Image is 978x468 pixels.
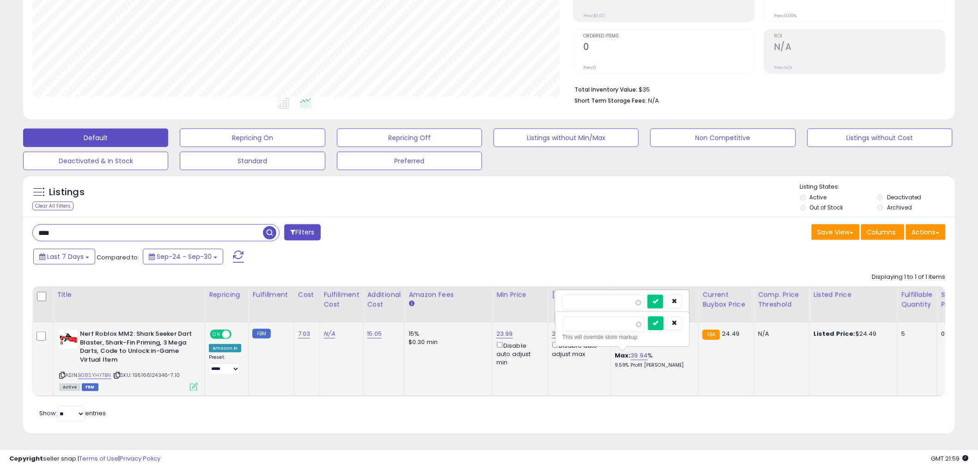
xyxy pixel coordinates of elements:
th: The percentage added to the cost of goods (COGS) that forms the calculator for Min & Max prices. [611,286,699,323]
div: Cost [298,290,316,300]
div: Clear All Filters [32,202,73,210]
a: 7.03 [298,329,311,339]
label: Out of Stock [810,203,844,211]
span: Last 7 Days [47,252,84,261]
strong: Copyright [9,454,43,463]
div: Comp. Price Threshold [758,290,806,309]
div: % [615,351,691,369]
div: Current Buybox Price [703,290,750,309]
p: Listing States: [800,183,955,191]
div: Disable auto adjust min [496,340,541,367]
a: 39.94 [631,351,648,360]
b: Max: [615,351,631,360]
b: Nerf Roblox MM2: Shark Seeker Dart Blaster, Shark-Fin Priming, 3 Mega Darts, Code to Unlock in-Ga... [80,330,192,366]
small: Prev: 0 [583,65,596,70]
button: Default [23,129,168,147]
a: N/A [324,329,335,339]
button: Listings without Min/Max [494,129,639,147]
div: 15% [409,330,485,338]
div: Listed Price [813,290,893,300]
button: Standard [180,152,325,170]
div: $0.30 min [409,338,485,346]
button: Listings without Cost [807,129,953,147]
span: Ordered Items [583,34,754,39]
label: Active [810,193,827,201]
li: $35 [575,83,939,94]
div: Title [57,290,201,300]
div: 0.00 [941,330,956,338]
div: Amazon AI [209,344,241,352]
div: N/A [758,330,802,338]
div: Fulfillment [252,290,290,300]
small: Prev: $0.00 [583,13,605,18]
b: Short Term Storage Fees: [575,97,647,105]
div: Displaying 1 to 1 of 1 items [872,273,946,282]
div: 5 [901,330,930,338]
div: Additional Cost [367,290,401,309]
button: Filters [284,224,320,240]
label: Archived [887,203,912,211]
small: FBA [703,330,720,340]
button: Repricing On [180,129,325,147]
small: Prev: 0.00% [774,13,796,18]
button: Save View [812,224,860,240]
span: ON [211,331,222,339]
div: Ship Price [941,290,960,309]
span: OFF [230,331,245,339]
div: Min Price [496,290,544,300]
button: Last 7 Days [33,249,95,265]
span: ROI [774,34,945,39]
a: 23.99 [496,329,513,339]
button: Sep-24 - Sep-30 [143,249,223,265]
div: seller snap | | [9,455,160,463]
button: Non Competitive [650,129,795,147]
div: Preset: [209,354,241,375]
span: | SKU: 195166124346-7.10 [113,371,180,379]
div: Fulfillment Cost [324,290,360,309]
span: FBM [82,383,98,391]
div: Disable auto adjust max [552,340,604,358]
p: 9.59% Profit [PERSON_NAME] [615,362,691,369]
div: $24.49 [813,330,890,338]
img: 41+ahnlFxvS._SL40_.jpg [59,330,78,348]
button: Deactivated & In Stock [23,152,168,170]
a: Privacy Policy [120,454,160,463]
div: This will override store markup [562,311,682,320]
div: [PERSON_NAME] [552,290,607,300]
span: Show: entries [39,409,106,418]
div: Amazon Fees [409,290,489,300]
span: Compared to: [97,253,139,262]
a: Terms of Use [79,454,118,463]
div: ASIN: [59,330,198,390]
span: N/A [648,96,659,105]
h2: 0 [583,42,754,54]
span: 2025-10-8 21:59 GMT [931,454,969,463]
div: Fulfillable Quantity [901,290,933,309]
a: 15.05 [367,329,382,339]
h2: N/A [774,42,945,54]
div: Markup on Cost [615,290,695,300]
div: Repricing [209,290,245,300]
span: 24.49 [722,329,740,338]
a: B08SYHYTBN [78,371,111,379]
b: Total Inventory Value: [575,86,637,93]
button: Columns [861,224,905,240]
b: Listed Price: [813,329,856,338]
button: Actions [906,224,946,240]
button: Preferred [337,152,482,170]
small: Amazon Fees. [409,300,414,308]
span: Sep-24 - Sep-30 [157,252,212,261]
a: 29.28 [552,329,568,339]
small: FBM [252,329,270,339]
button: Repricing Off [337,129,482,147]
small: Prev: N/A [774,65,792,70]
span: All listings currently available for purchase on Amazon [59,383,80,391]
label: Deactivated [887,193,922,201]
h5: Listings [49,186,85,199]
span: Columns [867,228,896,237]
div: This will override store markup [562,333,683,342]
